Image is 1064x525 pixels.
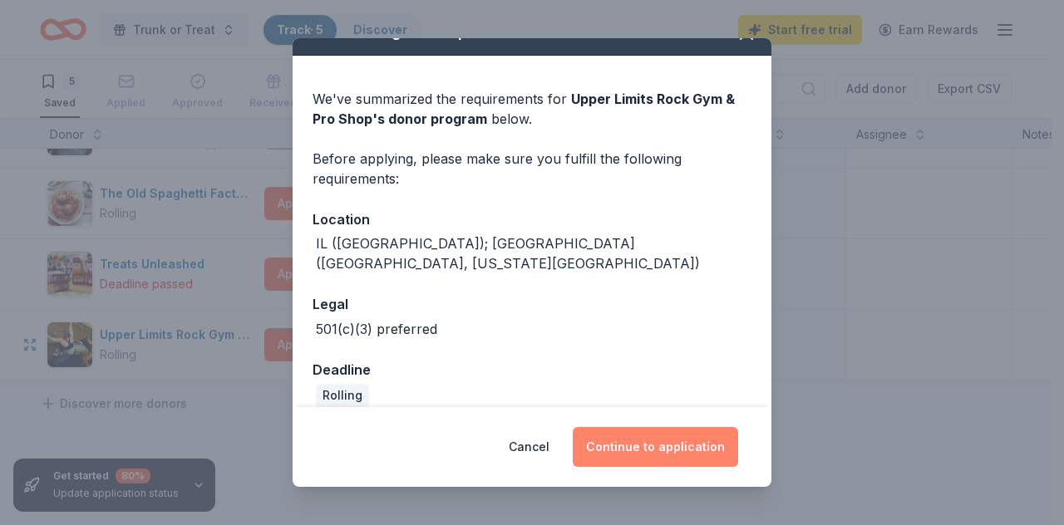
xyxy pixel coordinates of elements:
[313,209,751,230] div: Location
[316,319,437,339] div: 501(c)(3) preferred
[509,427,549,467] button: Cancel
[313,359,751,380] div: Deadline
[316,384,369,407] div: Rolling
[573,427,738,467] button: Continue to application
[313,149,751,189] div: Before applying, please make sure you fulfill the following requirements:
[313,89,751,129] div: We've summarized the requirements for below.
[316,233,751,273] div: IL ([GEOGRAPHIC_DATA]); [GEOGRAPHIC_DATA] ([GEOGRAPHIC_DATA], [US_STATE][GEOGRAPHIC_DATA])
[313,293,751,315] div: Legal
